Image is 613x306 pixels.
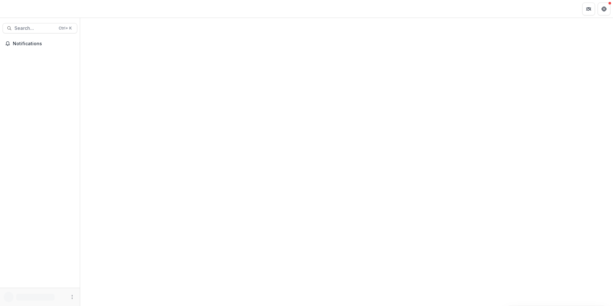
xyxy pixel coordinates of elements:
button: Search... [3,23,77,33]
button: More [68,293,76,301]
button: Get Help [598,3,610,15]
nav: breadcrumb [83,4,110,13]
button: Partners [582,3,595,15]
button: Notifications [3,38,77,49]
span: Search... [14,26,55,31]
span: Notifications [13,41,75,47]
div: Ctrl + K [57,25,73,32]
